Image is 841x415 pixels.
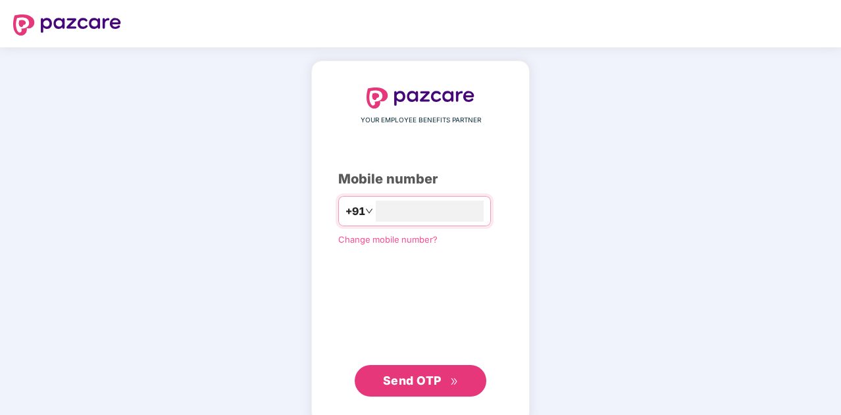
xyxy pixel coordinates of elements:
img: logo [13,14,121,36]
span: +91 [345,203,365,220]
span: down [365,207,373,215]
span: YOUR EMPLOYEE BENEFITS PARTNER [361,115,481,126]
span: Send OTP [383,374,442,387]
a: Change mobile number? [338,234,438,245]
div: Mobile number [338,169,503,189]
img: logo [367,87,474,109]
span: double-right [450,378,459,386]
button: Send OTPdouble-right [355,365,486,397]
